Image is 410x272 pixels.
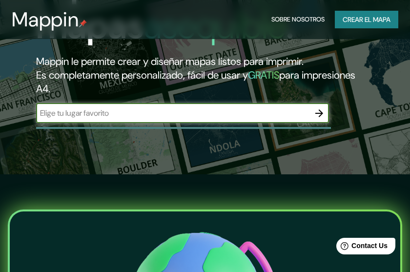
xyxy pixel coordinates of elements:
[79,20,87,27] img: mappin-pin
[12,8,79,31] h3: Mappin
[269,11,327,29] button: Sobre nosotros
[271,14,325,25] font: Sobre nosotros
[36,107,309,119] input: Elige tu lugar favorito
[335,11,398,29] button: Crear el mapa
[248,68,279,82] h5: GRATIS
[36,55,364,96] h2: Mappin le permite crear y diseñar mapas listos para imprimir. Es completamente personalizado, fác...
[343,14,390,26] font: Crear el mapa
[323,234,399,261] iframe: Help widget launcher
